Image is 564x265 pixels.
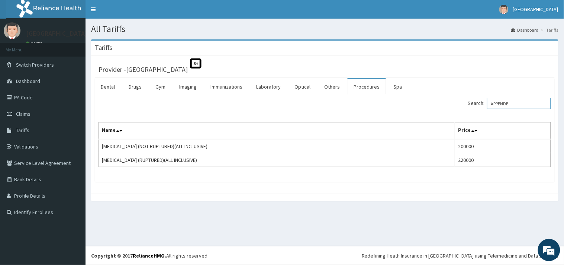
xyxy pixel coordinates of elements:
strong: Copyright © 2017 . [91,252,166,259]
div: Minimize live chat window [122,4,140,22]
th: Name [99,122,455,140]
input: Search: [487,98,551,109]
a: Optical [289,79,316,95]
a: Laboratory [250,79,287,95]
span: St [190,58,202,68]
h3: Tariffs [95,44,112,51]
a: RelianceHMO [133,252,165,259]
li: Tariffs [539,27,558,33]
img: User Image [4,22,20,39]
span: Dashboard [16,78,40,84]
a: Procedures [348,79,386,95]
img: d_794563401_company_1708531726252_794563401 [14,37,30,56]
a: Drugs [123,79,148,95]
span: Claims [16,111,30,117]
td: 200000 [455,139,551,153]
td: [MEDICAL_DATA] (RUPTURED)(ALL INCLUSIVE) [99,153,455,167]
th: Price [455,122,551,140]
a: Dashboard [511,27,539,33]
a: Immunizations [204,79,248,95]
img: User Image [499,5,509,14]
a: Online [26,41,44,46]
label: Search: [468,98,551,109]
a: Imaging [173,79,203,95]
div: Redefining Heath Insurance in [GEOGRAPHIC_DATA] using Telemedicine and Data Science! [362,252,558,259]
span: [GEOGRAPHIC_DATA] [513,6,558,13]
a: Others [318,79,346,95]
span: We're online! [43,83,103,158]
p: [GEOGRAPHIC_DATA] [26,30,87,37]
footer: All rights reserved. [86,246,564,265]
textarea: Type your message and hit 'Enter' [4,182,142,208]
span: Tariffs [16,127,29,134]
a: Spa [388,79,408,95]
h3: Provider - [GEOGRAPHIC_DATA] [99,66,188,73]
div: Chat with us now [39,42,125,51]
h1: All Tariffs [91,24,558,34]
td: [MEDICAL_DATA] (NOT RUPTURED)(ALL INCLUSIVE) [99,139,455,153]
a: Dental [95,79,121,95]
td: 220000 [455,153,551,167]
a: Gym [149,79,171,95]
span: Switch Providers [16,61,54,68]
